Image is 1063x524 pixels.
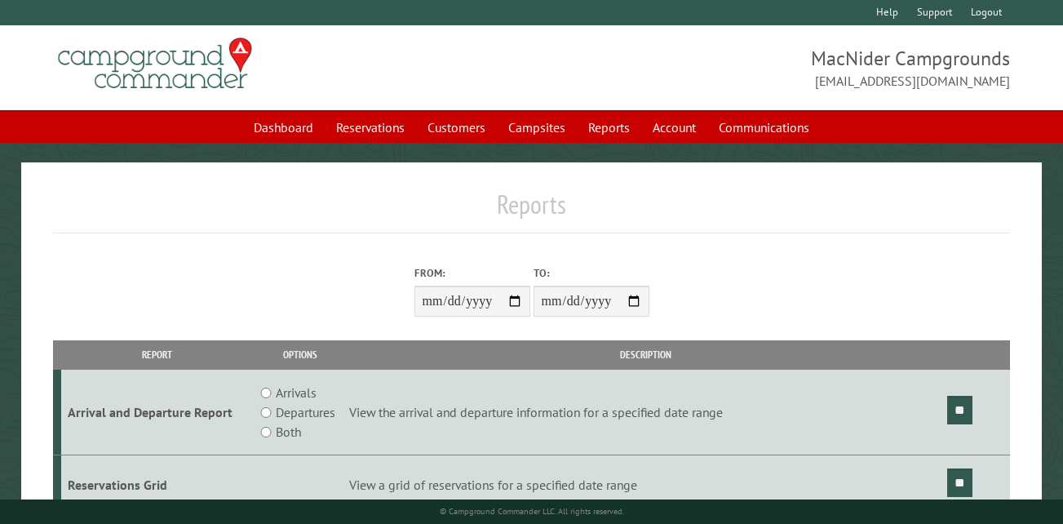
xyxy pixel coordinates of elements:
a: Communications [709,112,819,143]
h1: Reports [53,189,1010,233]
th: Description [347,340,945,369]
td: View the arrival and departure information for a specified date range [347,370,945,455]
td: Reservations Grid [61,455,254,515]
td: Arrival and Departure Report [61,370,254,455]
td: View a grid of reservations for a specified date range [347,455,945,515]
a: Reservations [326,112,414,143]
label: Departures [276,402,335,422]
a: Dashboard [244,112,323,143]
a: Reports [578,112,640,143]
span: MacNider Campgrounds [EMAIL_ADDRESS][DOMAIN_NAME] [532,45,1010,91]
a: Customers [418,112,495,143]
small: © Campground Commander LLC. All rights reserved. [440,506,624,517]
a: Campsites [498,112,575,143]
img: Campground Commander [53,32,257,95]
th: Options [254,340,347,369]
th: Report [61,340,254,369]
label: Arrivals [276,383,317,402]
a: Account [643,112,706,143]
label: Both [276,422,301,442]
label: From: [414,265,530,281]
label: To: [534,265,649,281]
